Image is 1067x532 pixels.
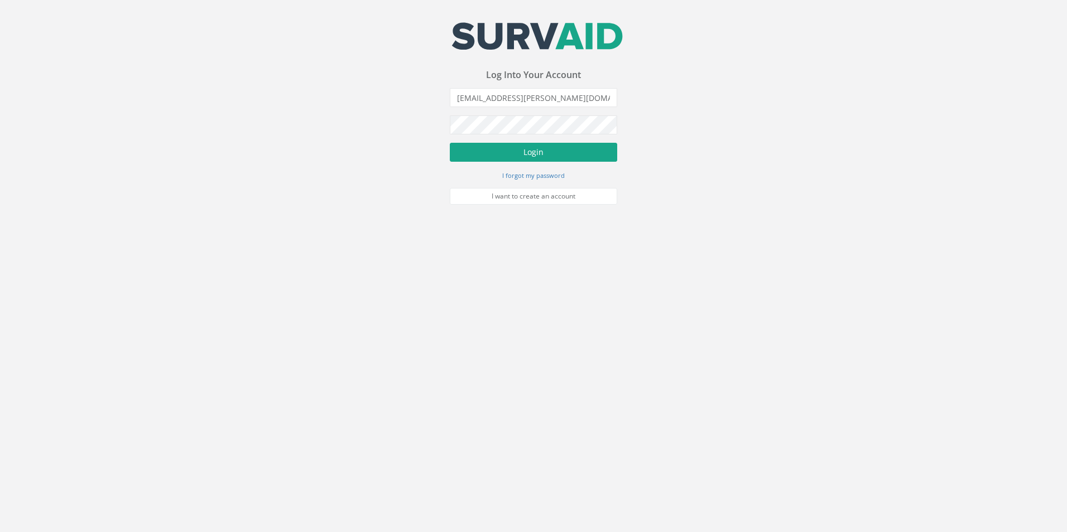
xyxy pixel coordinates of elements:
[450,188,617,205] a: I want to create an account
[502,171,565,180] small: I forgot my password
[450,143,617,162] button: Login
[450,88,617,107] input: Email
[502,170,565,180] a: I forgot my password
[450,70,617,80] h3: Log Into Your Account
